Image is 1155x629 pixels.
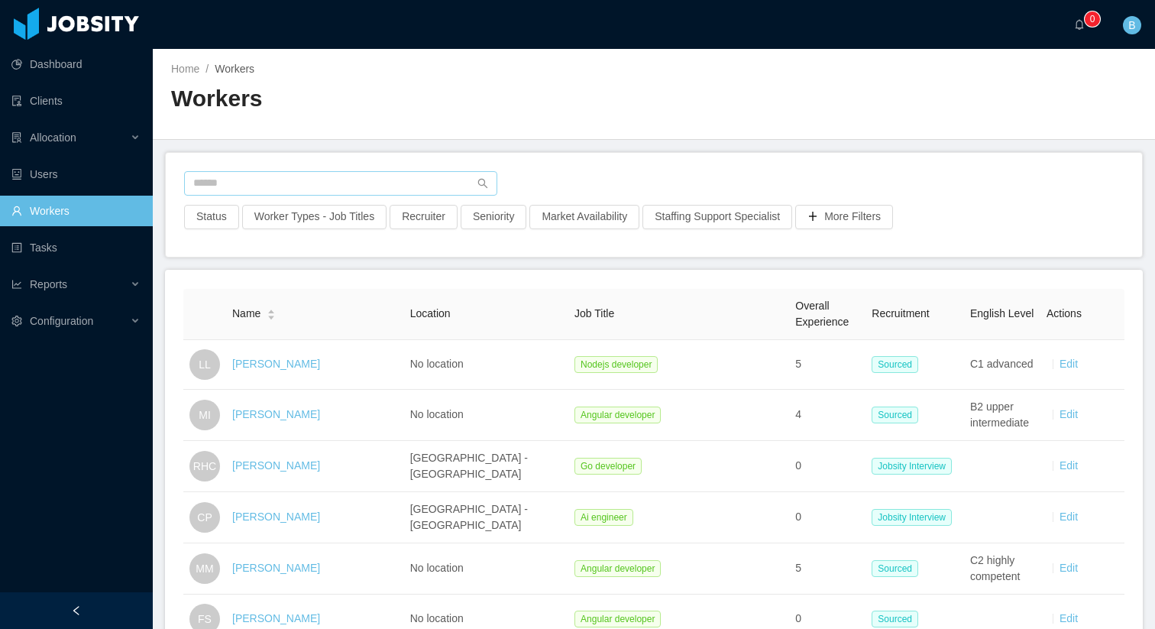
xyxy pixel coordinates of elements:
a: [PERSON_NAME] [232,612,320,624]
span: Jobsity Interview [872,509,952,526]
span: Configuration [30,315,93,327]
td: C2 highly competent [964,543,1040,595]
a: icon: profileTasks [11,232,141,263]
span: CP [197,502,212,533]
span: Allocation [30,131,76,144]
span: MI [199,400,211,430]
a: Sourced [872,612,924,624]
span: Sourced [872,407,918,423]
span: Ai engineer [574,509,633,526]
a: icon: userWorkers [11,196,141,226]
a: Edit [1060,358,1078,370]
span: RHC [193,451,216,481]
a: [PERSON_NAME] [232,511,320,523]
a: [PERSON_NAME] [232,408,320,420]
span: LL [199,349,211,380]
td: 4 [789,390,865,441]
button: icon: plusMore Filters [795,205,893,229]
span: Angular developer [574,560,661,577]
i: icon: solution [11,132,22,143]
a: Edit [1060,612,1078,624]
a: icon: pie-chartDashboard [11,49,141,79]
span: Recruitment [872,307,929,319]
div: Sort [267,307,276,318]
button: Seniority [461,205,526,229]
span: Location [410,307,451,319]
span: Sourced [872,560,918,577]
h2: Workers [171,83,654,115]
td: 5 [789,340,865,390]
button: Recruiter [390,205,458,229]
button: Market Availability [529,205,639,229]
a: icon: robotUsers [11,159,141,190]
td: No location [404,340,568,390]
span: Name [232,306,260,322]
span: Jobsity Interview [872,458,952,475]
i: icon: line-chart [11,279,22,290]
span: Go developer [574,458,642,475]
td: No location [404,390,568,441]
a: Sourced [872,358,924,370]
span: Overall Experience [795,300,849,328]
td: No location [404,543,568,595]
button: Staffing Support Specialist [642,205,792,229]
td: 0 [789,492,865,543]
td: C1 advanced [964,340,1040,390]
i: icon: setting [11,316,22,326]
a: Jobsity Interview [872,459,958,472]
i: icon: bell [1074,19,1085,30]
td: [GEOGRAPHIC_DATA] - [GEOGRAPHIC_DATA] [404,441,568,492]
a: [PERSON_NAME] [232,459,320,472]
sup: 0 [1085,11,1100,27]
span: Workers [215,63,254,75]
i: icon: caret-up [267,308,276,313]
span: / [205,63,209,75]
button: Status [184,205,239,229]
span: Angular developer [574,407,661,423]
a: [PERSON_NAME] [232,562,320,574]
a: Sourced [872,562,924,574]
span: Job Title [574,307,614,319]
a: Edit [1060,408,1078,420]
a: Home [171,63,199,75]
td: 0 [789,441,865,492]
span: English Level [970,307,1034,319]
span: B [1128,16,1135,34]
span: Sourced [872,356,918,373]
span: Actions [1047,307,1082,319]
i: icon: caret-down [267,313,276,318]
button: Worker Types - Job Titles [242,205,387,229]
span: MM [196,553,213,584]
a: Jobsity Interview [872,511,958,523]
i: icon: search [477,178,488,189]
span: Nodejs developer [574,356,658,373]
a: Sourced [872,408,924,420]
a: Edit [1060,459,1078,472]
a: Edit [1060,511,1078,523]
a: Edit [1060,562,1078,574]
span: Reports [30,278,67,290]
span: Sourced [872,611,918,627]
td: 5 [789,543,865,595]
a: icon: auditClients [11,86,141,116]
td: B2 upper intermediate [964,390,1040,441]
a: [PERSON_NAME] [232,358,320,370]
span: Angular developer [574,611,661,627]
td: [GEOGRAPHIC_DATA] - [GEOGRAPHIC_DATA] [404,492,568,543]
